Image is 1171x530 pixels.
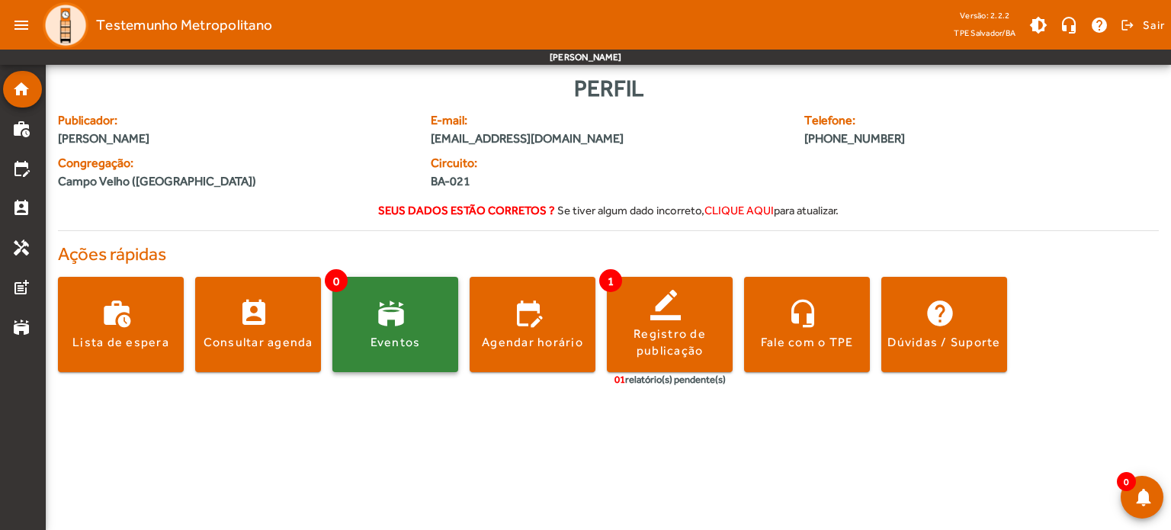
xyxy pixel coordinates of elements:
[887,334,1000,351] div: Dúvidas / Suporte
[431,111,785,130] span: E-mail:
[431,172,599,191] span: BA-021
[58,243,1159,265] h4: Ações rápidas
[6,10,37,40] mat-icon: menu
[881,277,1007,372] button: Dúvidas / Suporte
[470,277,595,372] button: Agendar horário
[482,334,583,351] div: Agendar horário
[744,277,870,372] button: Fale com o TPE
[58,172,256,191] span: Campo Velho ([GEOGRAPHIC_DATA])
[761,334,854,351] div: Fale com o TPE
[12,199,30,217] mat-icon: perm_contact_calendar
[72,334,169,351] div: Lista de espera
[614,374,625,385] span: 01
[431,130,785,148] span: [EMAIL_ADDRESS][DOMAIN_NAME]
[431,154,599,172] span: Circuito:
[1143,13,1165,37] span: Sair
[954,6,1015,25] div: Versão: 2.2.2
[195,277,321,372] button: Consultar agenda
[804,111,1066,130] span: Telefone:
[12,278,30,297] mat-icon: post_add
[12,120,30,138] mat-icon: work_history
[332,277,458,372] button: Eventos
[43,2,88,48] img: Logo TPE
[12,80,30,98] mat-icon: home
[954,25,1015,40] span: TPE Salvador/BA
[614,372,726,387] div: relatório(s) pendente(s)
[371,334,421,351] div: Eventos
[607,326,733,360] div: Registro de publicação
[58,154,412,172] span: Congregação:
[204,334,313,351] div: Consultar agenda
[378,204,555,217] strong: Seus dados estão corretos ?
[58,130,412,148] span: [PERSON_NAME]
[1118,14,1165,37] button: Sair
[12,159,30,178] mat-icon: edit_calendar
[12,318,30,336] mat-icon: stadium
[58,277,184,372] button: Lista de espera
[325,269,348,292] span: 0
[607,277,733,372] button: Registro de publicação
[12,239,30,257] mat-icon: handyman
[58,111,412,130] span: Publicador:
[37,2,272,48] a: Testemunho Metropolitano
[58,71,1159,105] div: Perfil
[704,204,774,217] span: clique aqui
[599,269,622,292] span: 1
[96,13,272,37] span: Testemunho Metropolitano
[804,130,1066,148] span: [PHONE_NUMBER]
[557,204,839,217] span: Se tiver algum dado incorreto, para atualizar.
[1117,472,1136,491] span: 0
